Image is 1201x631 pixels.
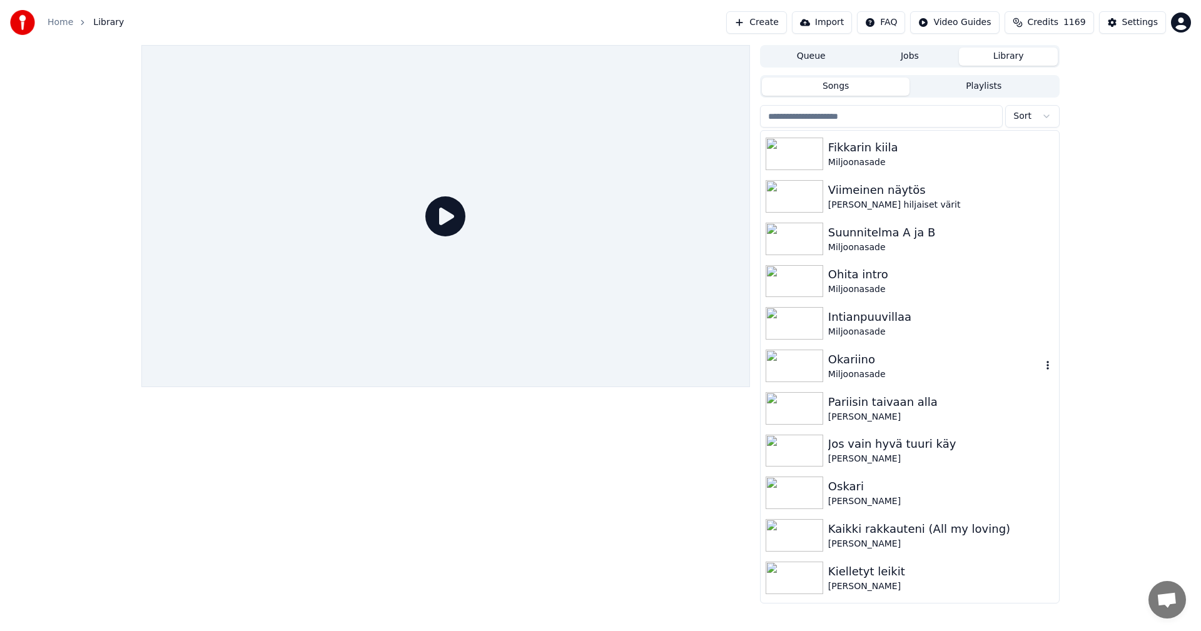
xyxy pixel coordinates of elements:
[1122,16,1158,29] div: Settings
[828,181,1054,199] div: Viimeinen näytös
[48,16,73,29] a: Home
[828,224,1054,241] div: Suunnitelma A ja B
[1005,11,1094,34] button: Credits1169
[1013,110,1031,123] span: Sort
[910,78,1058,96] button: Playlists
[861,48,960,66] button: Jobs
[828,411,1054,423] div: [PERSON_NAME]
[959,48,1058,66] button: Library
[828,351,1041,368] div: Okariino
[828,453,1054,465] div: [PERSON_NAME]
[828,199,1054,211] div: [PERSON_NAME] hiljaiset värit
[1028,16,1058,29] span: Credits
[828,266,1054,283] div: Ohita intro
[857,11,905,34] button: FAQ
[910,11,999,34] button: Video Guides
[48,16,124,29] nav: breadcrumb
[828,495,1054,508] div: [PERSON_NAME]
[828,283,1054,296] div: Miljoonasade
[792,11,852,34] button: Import
[828,538,1054,550] div: [PERSON_NAME]
[828,241,1054,254] div: Miljoonasade
[726,11,787,34] button: Create
[762,78,910,96] button: Songs
[93,16,124,29] span: Library
[828,435,1054,453] div: Jos vain hyvä tuuri käy
[828,368,1041,381] div: Miljoonasade
[762,48,861,66] button: Queue
[828,520,1054,538] div: Kaikki rakkauteni (All my loving)
[1148,581,1186,618] a: Avoin keskustelu
[1063,16,1086,29] span: 1169
[828,580,1054,593] div: [PERSON_NAME]
[10,10,35,35] img: youka
[828,156,1054,169] div: Miljoonasade
[828,139,1054,156] div: Fikkarin kiila
[828,393,1054,411] div: Pariisin taivaan alla
[828,478,1054,495] div: Oskari
[1099,11,1166,34] button: Settings
[828,326,1054,338] div: Miljoonasade
[828,308,1054,326] div: Intianpuuvillaa
[828,563,1054,580] div: Kielletyt leikit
